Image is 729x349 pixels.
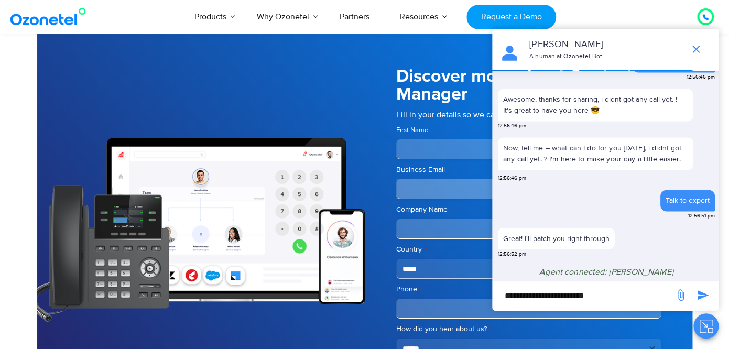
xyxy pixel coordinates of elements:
[466,5,556,29] a: Request a Demo
[396,284,661,295] label: Phone
[396,244,661,255] label: Country
[687,73,715,81] span: 12:56:46 pm
[539,266,673,277] span: Agent connected: [PERSON_NAME]
[498,137,693,170] p: Now, tell me – what can I do for you [DATE], i didnt got any call yet. ? I'm here to make your da...
[666,195,710,206] div: Talk to expert
[498,250,526,258] span: 12:56:52 pm
[396,324,661,334] label: How did you hear about us?
[692,285,713,306] span: send message
[396,165,661,175] label: Business Email
[498,122,526,130] span: 12:56:46 pm
[688,212,715,220] span: 12:56:51 pm
[693,313,719,339] button: Close chat
[498,174,526,182] span: 12:56:46 pm
[396,68,661,103] h5: Discover more about Contact Manager
[503,233,610,244] p: Great! I'll patch you right through
[396,125,526,135] label: First Name
[529,52,680,61] p: A human at Ozonetel Bot
[497,287,669,306] div: new-msg-input
[670,285,691,306] span: send message
[686,39,706,60] span: end chat or minimize
[503,94,688,116] p: Awesome, thanks for sharing, i didnt got any call yet. ! It's great to have you here 😎
[396,204,661,215] label: Company Name
[529,38,680,52] p: [PERSON_NAME]
[396,108,661,121] p: Fill in your details so we can give you a quick call back.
